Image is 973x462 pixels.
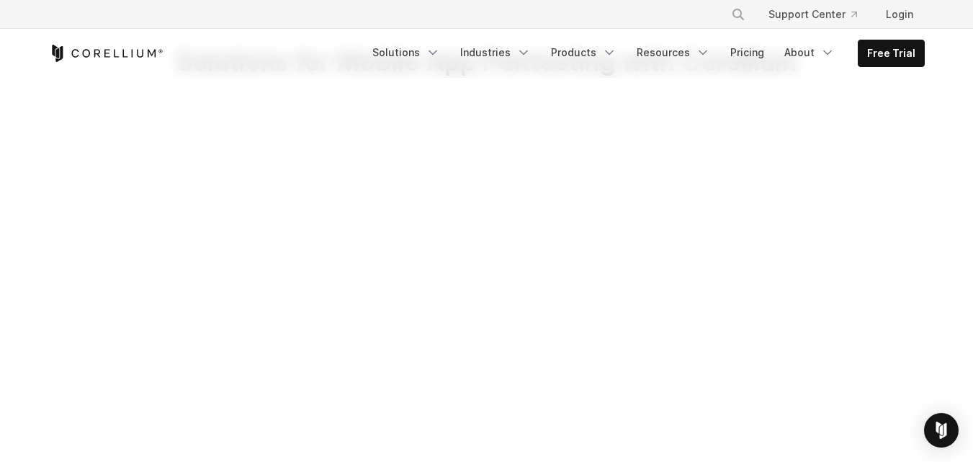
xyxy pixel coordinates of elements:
[49,45,163,62] a: Corellium Home
[874,1,925,27] a: Login
[628,40,719,66] a: Resources
[757,1,869,27] a: Support Center
[858,40,924,66] a: Free Trial
[452,40,539,66] a: Industries
[776,40,843,66] a: About
[364,40,925,67] div: Navigation Menu
[364,40,449,66] a: Solutions
[722,40,773,66] a: Pricing
[725,1,751,27] button: Search
[542,40,625,66] a: Products
[714,1,925,27] div: Navigation Menu
[924,413,959,448] div: Open Intercom Messenger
